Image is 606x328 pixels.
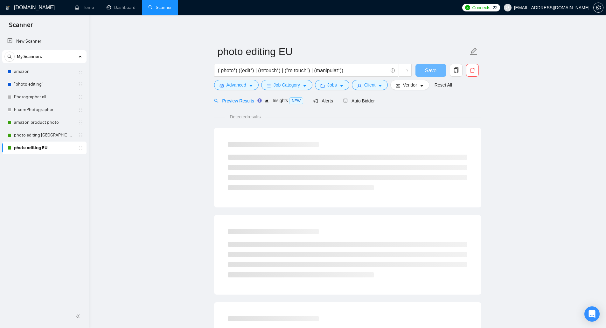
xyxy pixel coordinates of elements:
[78,145,83,150] span: holder
[450,67,462,73] span: copy
[14,103,74,116] a: E-comPhotographer
[249,83,253,88] span: caret-down
[2,35,87,48] li: New Scanner
[14,129,74,142] a: photo editing [GEOGRAPHIC_DATA]
[257,98,262,103] div: Tooltip anchor
[78,82,83,87] span: holder
[343,99,348,103] span: robot
[264,98,269,103] span: area-chart
[7,35,81,48] a: New Scanner
[415,64,446,77] button: Save
[225,113,265,120] span: Detected results
[472,4,491,11] span: Connects:
[378,83,382,88] span: caret-down
[78,94,83,100] span: holder
[14,116,74,129] a: amazon product photo
[78,107,83,112] span: holder
[219,83,224,88] span: setting
[466,67,478,73] span: delete
[274,81,300,88] span: Job Category
[261,80,312,90] button: barsJob Categorycaret-down
[593,5,603,10] a: setting
[390,80,429,90] button: idcardVendorcaret-down
[289,97,303,104] span: NEW
[78,69,83,74] span: holder
[78,133,83,138] span: holder
[226,81,246,88] span: Advanced
[435,81,452,88] a: Reset All
[352,80,388,90] button: userClientcaret-down
[218,44,468,59] input: Scanner name...
[76,313,82,319] span: double-left
[4,20,38,34] span: Scanner
[75,5,94,10] a: homeHome
[402,69,408,74] span: loading
[267,83,271,88] span: bars
[465,5,470,10] img: upwork-logo.png
[264,98,303,103] span: Insights
[403,81,417,88] span: Vendor
[343,98,375,103] span: Auto Bidder
[357,83,362,88] span: user
[396,83,400,88] span: idcard
[493,4,498,11] span: 22
[584,306,600,322] div: Open Intercom Messenger
[450,64,463,77] button: copy
[327,81,337,88] span: Jobs
[315,80,349,90] button: folderJobscaret-down
[5,3,10,13] img: logo
[14,142,74,154] a: photo editing EU
[214,98,254,103] span: Preview Results
[218,66,388,74] input: Search Freelance Jobs...
[5,54,14,59] span: search
[313,99,318,103] span: notification
[17,50,42,63] span: My Scanners
[470,47,478,56] span: edit
[214,80,259,90] button: settingAdvancedcaret-down
[148,5,172,10] a: searchScanner
[313,98,333,103] span: Alerts
[391,68,395,73] span: info-circle
[364,81,376,88] span: Client
[14,78,74,91] a: "photo editing"
[4,52,15,62] button: search
[420,83,424,88] span: caret-down
[14,65,74,78] a: amazon
[593,3,603,13] button: setting
[466,64,479,77] button: delete
[505,5,510,10] span: user
[2,50,87,154] li: My Scanners
[339,83,344,88] span: caret-down
[107,5,136,10] a: dashboardDashboard
[303,83,307,88] span: caret-down
[78,120,83,125] span: holder
[425,66,436,74] span: Save
[320,83,325,88] span: folder
[214,99,219,103] span: search
[14,91,74,103] a: Photographer all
